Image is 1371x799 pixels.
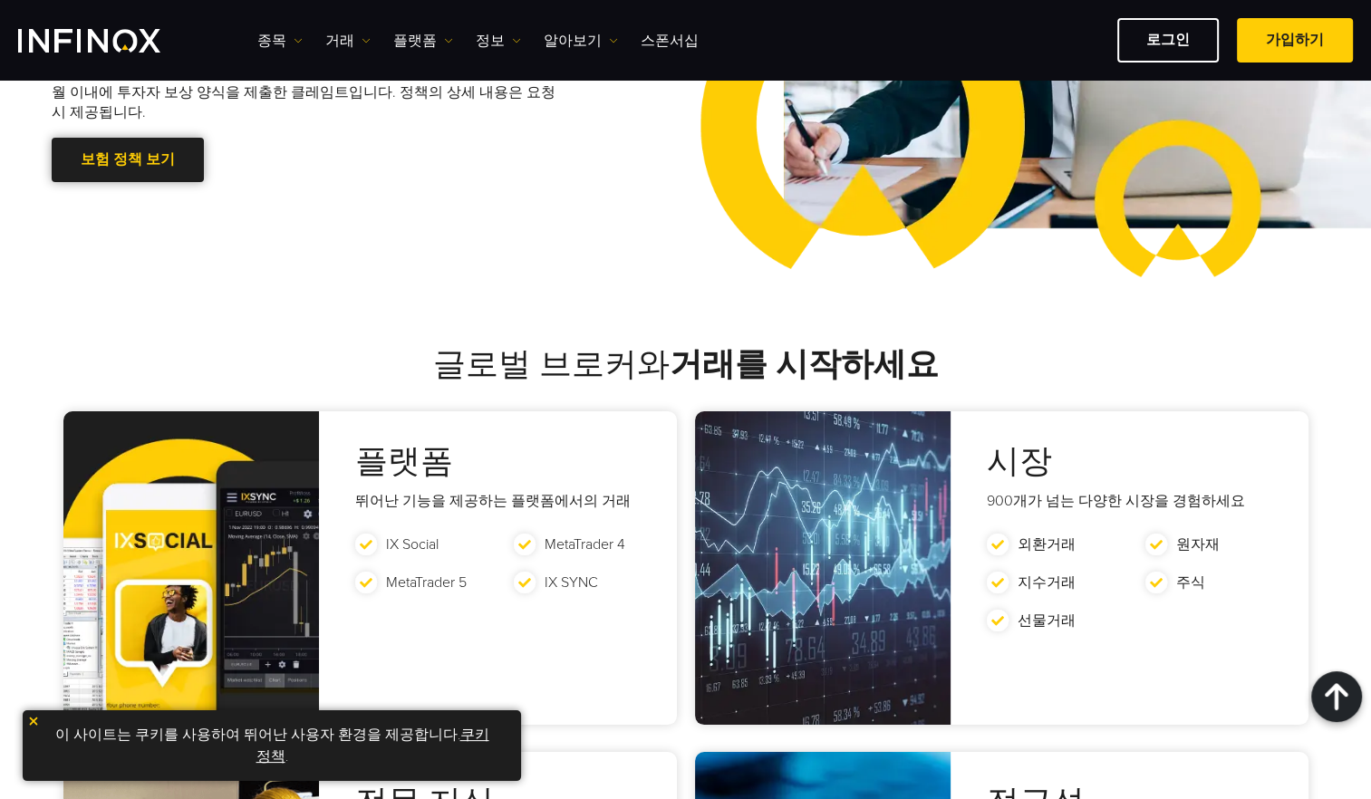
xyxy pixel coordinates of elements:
a: INFINOX Logo [18,29,203,53]
a: 알아보기 [544,30,618,52]
a: MetaTrader 5 [386,573,467,592]
a: 보험 정책 보기 [52,138,204,182]
a: 종목 [257,30,303,52]
h3: 글로벌 브로커와 [52,345,1320,385]
a: 지수거래 [1018,573,1076,592]
a: 스폰서십 [641,30,699,52]
h3: 플랫폼 [355,442,672,482]
a: 정보 [476,30,521,52]
p: 900개가 넘는 다양한 시장을 경험하세요 [987,491,1304,519]
a: IX SYNC [545,573,598,592]
a: 선물거래 [1018,611,1076,630]
a: IX Social [386,535,439,554]
a: MetaTrader 4 [545,535,625,554]
img: yellow close icon [27,715,40,727]
strong: 거래를 시작하세요 [670,345,939,384]
h3: 시장 [987,442,1304,482]
a: 원자재 [1176,535,1220,554]
a: 로그인 [1117,18,1219,63]
a: 플랫폼 [393,30,453,52]
a: 거래 [325,30,371,52]
a: 외환거래 [1018,535,1076,554]
a: 주식 [1176,573,1205,592]
p: 뛰어난 기능을 제공하는 플랫폼에서의 거래 [355,491,672,519]
a: 가입하기 [1237,18,1353,63]
p: 이 사이트는 쿠키를 사용하여 뛰어난 사용자 환경을 제공합니다. . [32,719,512,772]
